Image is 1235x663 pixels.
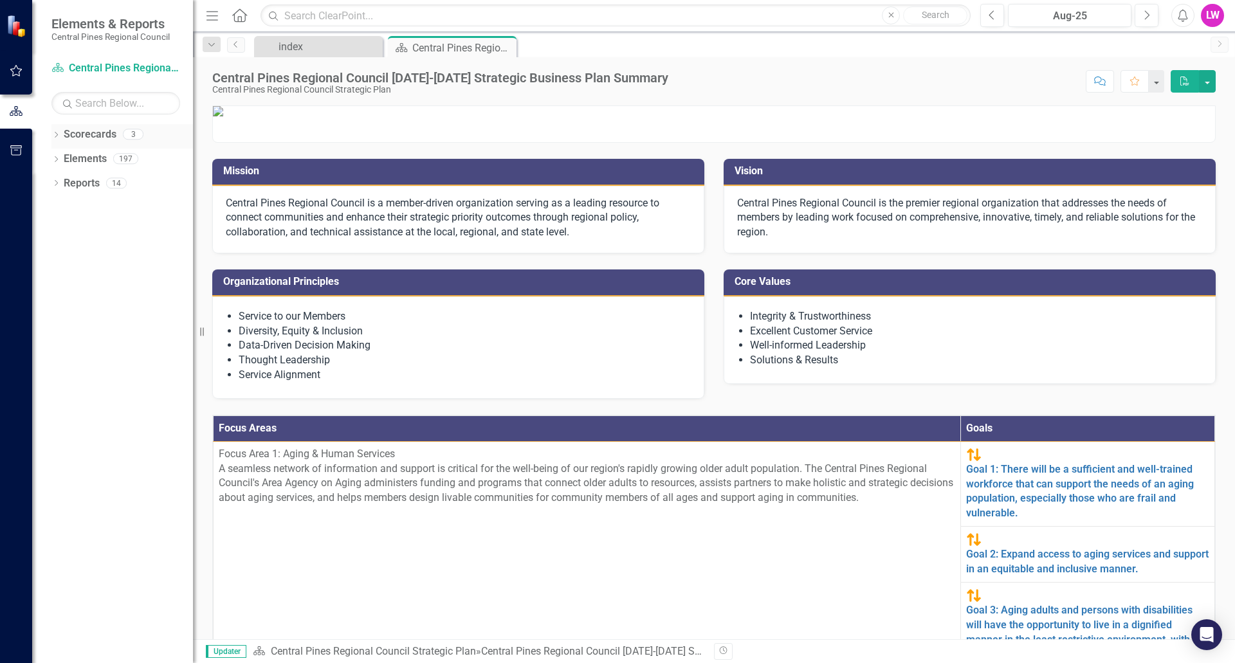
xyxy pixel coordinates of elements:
div: Central Pines Regional Council [DATE]-[DATE] Strategic Business Plan Summary [212,71,668,85]
li: Integrity & Trustworthiness [750,309,1202,324]
span: Search [922,10,949,20]
div: Central Pines Regional Council Strategic Plan [212,85,668,95]
h3: Vision [735,165,1209,177]
div: » [253,644,704,659]
input: Search ClearPoint... [261,5,971,27]
input: Search Below... [51,92,180,114]
a: Central Pines Regional Council Strategic Plan [271,645,476,657]
img: Behind schedule [966,532,982,547]
h3: Core Values [735,276,1209,287]
p: Central Pines Regional Council is a member-driven organization serving as a leading resource to c... [226,196,691,241]
a: Scorecards [64,127,116,142]
p: Central Pines Regional Council is the premier regional organization that addresses the needs of m... [737,196,1202,241]
div: 3 [123,129,143,140]
button: LW [1201,4,1224,27]
small: Central Pines Regional Council [51,32,170,42]
h3: Mission [223,165,698,177]
a: index [257,39,380,55]
div: Central Pines Regional Council [DATE]-[DATE] Strategic Business Plan Summary [481,645,843,657]
li: Data-Driven Decision Making [239,338,691,353]
div: Open Intercom Messenger [1191,619,1222,650]
div: index [279,39,380,55]
img: Behind schedule [966,588,982,603]
div: 14 [106,177,127,188]
div: Aug-25 [1012,8,1127,24]
a: Reports [64,176,100,191]
span: Elements & Reports [51,16,170,32]
li: Service Alignment [239,368,691,383]
span: Updater [206,645,246,658]
li: Excellent Customer Service [750,324,1202,339]
img: ClearPoint Strategy [6,15,29,37]
button: Search [903,6,967,24]
div: Focus Areas [219,421,955,436]
td: Double-Click to Edit Right Click for Context Menu [960,527,1214,583]
li: Well-informed Leadership [750,338,1202,353]
a: Goal 1: There will be a sufficient and well-trained workforce that can support the needs of an ag... [966,463,1194,520]
p: A seamless network of information and support is critical for the well-being of our region's rapi... [219,462,955,506]
div: 197 [113,154,138,165]
h3: Organizational Principles [223,276,698,287]
a: Elements [64,152,107,167]
a: Goal 2: Expand access to aging services and support in an equitable and inclusive manner. [966,548,1209,575]
li: Service to our Members [239,309,691,324]
td: Double-Click to Edit Right Click for Context Menu [960,441,1214,526]
button: Aug-25 [1008,4,1131,27]
a: Central Pines Regional Council Strategic Plan [51,61,180,76]
div: Goals [966,421,1209,436]
div: Central Pines Regional Council [DATE]-[DATE] Strategic Business Plan Summary [412,40,513,56]
img: Behind schedule [966,447,982,462]
li: Solutions & Results [750,353,1202,368]
img: mceclip0.png [213,106,1215,116]
span: Focus Area 1: Aging & Human Services [219,448,395,460]
li: Thought Leadership [239,353,691,368]
li: Diversity, Equity & Inclusion [239,324,691,339]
